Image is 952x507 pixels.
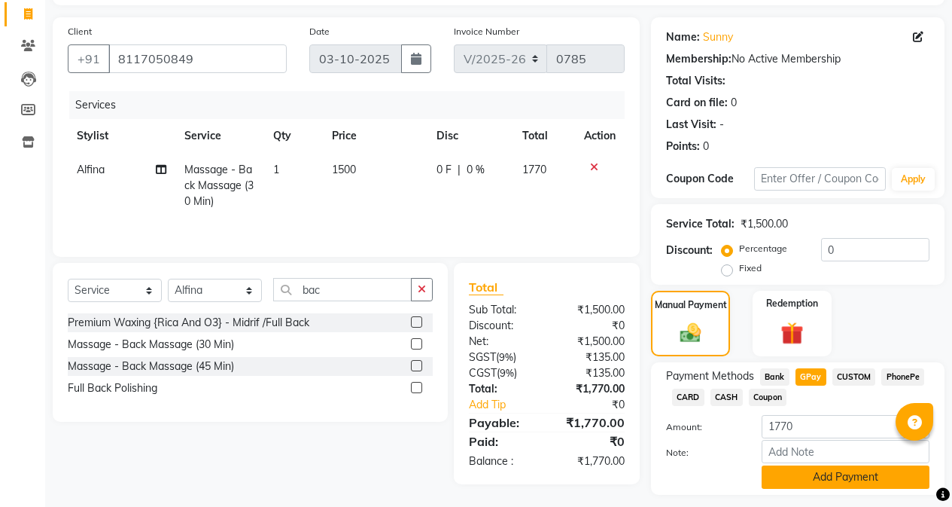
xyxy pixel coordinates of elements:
[323,119,427,153] th: Price
[766,297,818,310] label: Redemption
[741,216,788,232] div: ₹1,500.00
[469,366,497,380] span: CGST
[666,243,713,258] div: Discount:
[710,389,743,406] span: CASH
[332,163,356,176] span: 1500
[546,365,636,381] div: ₹135.00
[666,51,929,67] div: No Active Membership
[546,414,636,432] div: ₹1,770.00
[739,242,787,255] label: Percentage
[546,302,636,318] div: ₹1,500.00
[666,139,700,154] div: Points:
[458,334,547,350] div: Net:
[68,380,157,396] div: Full Back Polishing
[436,162,452,178] span: 0 F
[175,119,263,153] th: Service
[546,381,636,397] div: ₹1,770.00
[666,95,728,111] div: Card on file:
[749,389,787,406] span: Coupon
[731,95,737,111] div: 0
[454,25,519,38] label: Invoice Number
[754,167,886,191] input: Enter Offer / Coupon Code
[795,368,826,386] span: GPay
[458,302,547,318] div: Sub Total:
[832,368,876,386] span: CUSTOM
[762,440,929,463] input: Add Note
[546,318,636,334] div: ₹0
[655,446,750,460] label: Note:
[273,278,412,301] input: Search or Scan
[68,25,92,38] label: Client
[427,119,513,153] th: Disc
[500,367,514,379] span: 9%
[68,119,175,153] th: Stylist
[666,51,731,67] div: Membership:
[458,454,547,469] div: Balance :
[69,91,636,119] div: Services
[546,350,636,365] div: ₹135.00
[522,163,546,176] span: 1770
[655,420,750,434] label: Amount:
[458,397,561,413] a: Add Tip
[666,29,700,45] div: Name:
[719,117,724,133] div: -
[68,44,110,73] button: +91
[674,321,708,345] img: _cash.svg
[469,350,496,364] span: SGST
[467,162,485,178] span: 0 %
[68,359,234,374] div: Massage - Back Massage (45 Min)
[469,279,503,295] span: Total
[666,117,716,133] div: Last Visit:
[655,298,727,312] label: Manual Payment
[672,389,704,406] span: CARD
[561,397,636,413] div: ₹0
[546,454,636,469] div: ₹1,770.00
[881,368,924,386] span: PhonePe
[703,29,733,45] a: Sunny
[892,168,935,191] button: Apply
[68,315,309,331] div: Premium Waxing {Rica And O3} - Midrif /Full Back
[575,119,625,153] th: Action
[499,351,513,363] span: 9%
[666,216,735,232] div: Service Total:
[760,368,789,386] span: Bank
[184,163,254,208] span: Massage - Back Massage (30 Min)
[458,381,547,397] div: Total:
[68,337,234,353] div: Massage - Back Massage (30 Min)
[273,163,279,176] span: 1
[458,318,547,334] div: Discount:
[108,44,287,73] input: Search by Name/Mobile/Email/Code
[546,432,636,450] div: ₹0
[458,350,547,365] div: ( )
[458,414,547,432] div: Payable:
[666,171,754,187] div: Coupon Code
[309,25,330,38] label: Date
[513,119,575,153] th: Total
[264,119,323,153] th: Qty
[666,368,754,384] span: Payment Methods
[666,73,725,89] div: Total Visits:
[703,139,709,154] div: 0
[77,163,105,176] span: Alfina
[774,319,811,347] img: _gift.svg
[458,432,547,450] div: Paid:
[546,334,636,350] div: ₹1,500.00
[762,415,929,438] input: Amount
[458,365,547,381] div: ( )
[762,466,929,489] button: Add Payment
[458,162,461,178] span: |
[739,261,762,275] label: Fixed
